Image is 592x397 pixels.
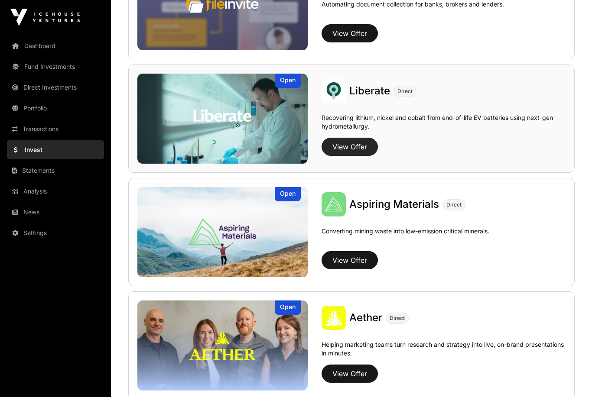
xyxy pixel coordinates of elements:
[349,84,390,97] span: Liberate
[7,182,104,201] a: Analysis
[7,203,104,222] a: News
[137,187,308,277] img: Aspiring Materials
[322,365,378,383] button: View Offer
[446,201,462,208] span: Direct
[349,84,390,98] a: Liberate
[349,311,382,324] span: Aether
[10,9,80,26] img: Icehouse Ventures Logo
[7,140,104,159] a: Invest
[137,300,308,391] img: Aether
[322,138,378,156] button: View Offer
[275,74,301,88] div: Open
[322,251,378,269] button: View Offer
[549,355,592,397] iframe: Chat Widget
[322,24,378,42] button: View Offer
[137,74,308,164] a: LiberateOpen
[7,36,104,55] a: Dashboard
[397,88,413,95] span: Direct
[7,223,104,242] a: Settings
[390,315,405,322] span: Direct
[322,340,566,361] p: Helping marketing teams turn research and strategy into live, on-brand presentations in minutes.
[7,119,104,139] a: Transactions
[322,79,346,103] img: Liberate
[349,197,439,211] a: Aspiring Materials
[275,300,301,315] div: Open
[349,198,439,210] span: Aspiring Materials
[137,300,308,391] a: AetherOpen
[322,113,566,134] p: Recovering lithium, nickel and cobalt from end-of-life EV batteries using next-gen hydrometallurgy.
[7,57,104,76] a: Fund Investments
[322,192,346,216] img: Aspiring Materials
[349,311,382,325] a: Aether
[7,99,104,118] a: Portfolio
[322,306,346,330] img: Aether
[137,187,308,277] a: Aspiring MaterialsOpen
[7,161,104,180] a: Statements
[137,74,308,164] img: Liberate
[322,227,489,248] p: Converting mining waste into low-emission critical minerals.
[7,78,104,97] a: Direct Investments
[275,187,301,201] div: Open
